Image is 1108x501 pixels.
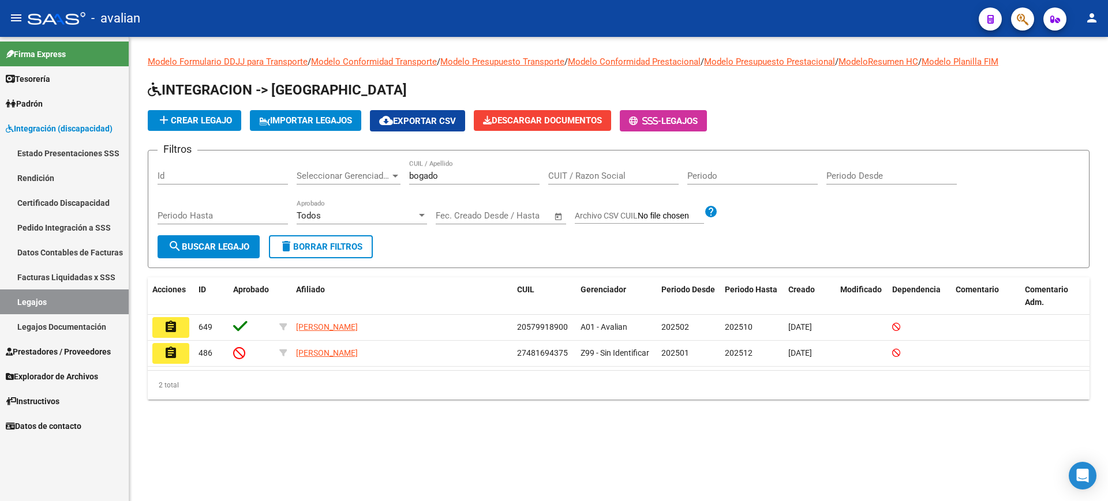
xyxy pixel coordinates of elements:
[311,56,437,67] a: Modelo Conformidad Transporte
[259,115,352,126] span: IMPORTAR LEGAJOS
[440,56,564,67] a: Modelo Presupuesto Transporte
[517,348,568,357] span: 27481694375
[379,114,393,127] mat-icon: cloud_download
[279,239,293,253] mat-icon: delete
[956,285,999,294] span: Comentario
[474,110,611,131] button: Descargar Documentos
[725,285,777,294] span: Periodo Hasta
[704,56,835,67] a: Modelo Presupuesto Prestacional
[296,285,325,294] span: Afiliado
[296,348,358,357] span: [PERSON_NAME]
[6,97,43,110] span: Padrón
[657,277,720,315] datatable-header-cell: Periodo Desde
[1085,11,1099,25] mat-icon: person
[836,277,888,315] datatable-header-cell: Modificado
[720,277,784,315] datatable-header-cell: Periodo Hasta
[158,141,197,157] h3: Filtros
[512,277,576,315] datatable-header-cell: CUIL
[951,277,1020,315] datatable-header-cell: Comentario
[148,55,1090,400] div: / / / / / /
[194,277,229,315] datatable-header-cell: ID
[704,205,718,219] mat-icon: help
[638,211,704,221] input: Archivo CSV CUIL
[6,395,59,408] span: Instructivos
[892,285,941,294] span: Dependencia
[725,348,753,357] span: 202512
[91,6,140,31] span: - avalian
[370,110,465,131] button: Exportar CSV
[148,56,308,67] a: Modelo Formulario DDJJ para Transporte
[158,235,260,258] button: Buscar Legajo
[296,322,358,332] span: [PERSON_NAME]
[517,285,534,294] span: CUIL
[229,277,275,315] datatable-header-cell: Aprobado
[199,348,212,357] span: 486
[157,113,171,127] mat-icon: add
[168,239,182,253] mat-icon: search
[279,242,362,252] span: Borrar Filtros
[164,320,178,334] mat-icon: assignment
[725,322,753,332] span: 202510
[6,420,81,432] span: Datos de contacto
[661,285,715,294] span: Periodo Desde
[788,348,812,357] span: [DATE]
[552,210,566,223] button: Open calendar
[576,277,657,315] datatable-header-cell: Gerenciador
[148,82,407,98] span: INTEGRACION -> [GEOGRAPHIC_DATA]
[148,110,241,131] button: Crear Legajo
[620,110,707,131] button: -Legajos
[6,122,113,135] span: Integración (discapacidad)
[436,210,473,221] input: Start date
[581,348,649,357] span: Z99 - Sin Identificar
[788,285,815,294] span: Creado
[784,277,836,315] datatable-header-cell: Creado
[661,322,689,332] span: 202502
[291,277,512,315] datatable-header-cell: Afiliado
[297,210,321,221] span: Todos
[788,322,812,332] span: [DATE]
[484,210,540,221] input: End date
[168,242,249,252] span: Buscar Legajo
[199,285,206,294] span: ID
[199,322,212,332] span: 649
[233,285,269,294] span: Aprobado
[839,56,918,67] a: ModeloResumen HC
[6,370,98,383] span: Explorador de Archivos
[379,116,456,126] span: Exportar CSV
[840,285,882,294] span: Modificado
[1025,285,1068,307] span: Comentario Adm.
[1069,462,1096,489] div: Open Intercom Messenger
[575,211,638,220] span: Archivo CSV CUIL
[148,371,1090,400] div: 2 total
[661,116,698,126] span: Legajos
[581,322,627,332] span: A01 - Avalian
[922,56,998,67] a: Modelo Planilla FIM
[164,346,178,360] mat-icon: assignment
[661,348,689,357] span: 202501
[568,56,701,67] a: Modelo Conformidad Prestacional
[250,110,361,131] button: IMPORTAR LEGAJOS
[1020,277,1090,315] datatable-header-cell: Comentario Adm.
[9,11,23,25] mat-icon: menu
[888,277,951,315] datatable-header-cell: Dependencia
[581,285,626,294] span: Gerenciador
[6,48,66,61] span: Firma Express
[297,171,390,181] span: Seleccionar Gerenciador
[483,115,602,126] span: Descargar Documentos
[157,115,232,126] span: Crear Legajo
[6,73,50,85] span: Tesorería
[6,345,111,358] span: Prestadores / Proveedores
[152,285,186,294] span: Acciones
[517,322,568,332] span: 20579918900
[269,235,373,258] button: Borrar Filtros
[629,116,661,126] span: -
[148,277,194,315] datatable-header-cell: Acciones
